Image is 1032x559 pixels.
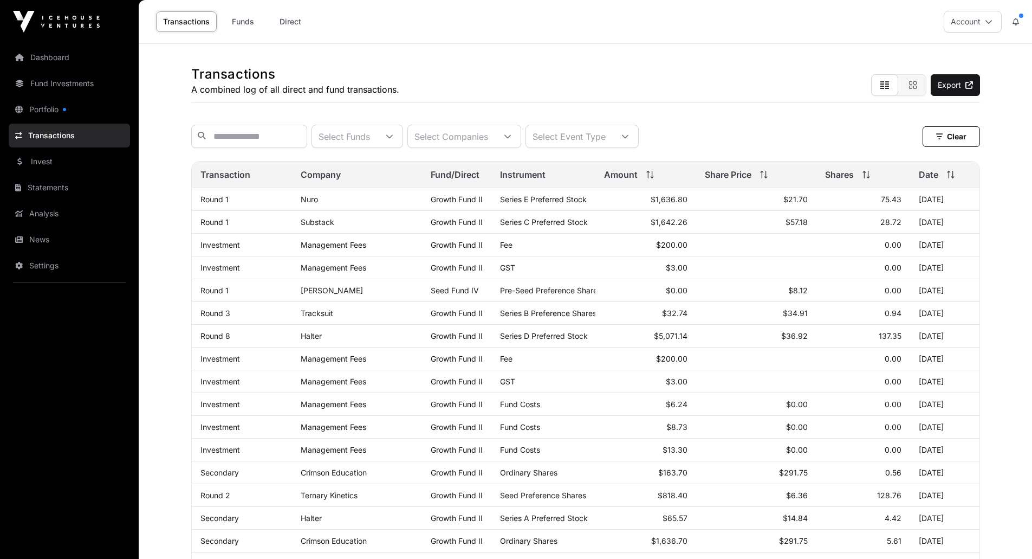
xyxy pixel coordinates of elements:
span: 0.00 [885,354,901,363]
a: Dashboard [9,46,130,69]
td: [DATE] [910,416,979,439]
p: Management Fees [301,354,413,363]
td: [DATE] [910,393,979,416]
span: 4.42 [885,513,901,523]
a: Halter [301,513,322,523]
td: [DATE] [910,530,979,552]
span: $8.12 [788,286,808,295]
a: Statements [9,176,130,200]
td: [DATE] [910,211,979,234]
td: [DATE] [910,279,979,302]
td: $200.00 [595,234,696,256]
span: Fund/Direct [431,168,479,181]
span: Fund Costs [500,400,540,409]
td: $65.57 [595,507,696,530]
td: [DATE] [910,302,979,325]
span: 0.00 [885,445,901,454]
span: Series D Preferred Stock [500,331,588,340]
td: $1,642.26 [595,211,696,234]
td: [DATE] [910,348,979,370]
a: Round 2 [200,491,230,500]
span: Series E Preferred Stock [500,195,587,204]
a: Round 8 [200,331,230,340]
a: Growth Fund II [431,422,483,432]
span: $21.70 [783,195,808,204]
span: 5.61 [887,536,901,545]
span: $0.00 [786,400,808,409]
div: Select Funds [312,125,377,147]
a: Fund Investments [9,72,130,95]
span: Share Price [705,168,751,181]
div: Select Event Type [526,125,612,147]
span: Fund Costs [500,445,540,454]
a: Crimson Education [301,536,367,545]
p: Management Fees [301,240,413,249]
span: Seed Preference Shares [500,491,586,500]
a: Growth Fund II [431,513,483,523]
span: Ordinary Shares [500,536,557,545]
td: $200.00 [595,348,696,370]
a: Investment [200,354,240,363]
td: $3.00 [595,256,696,279]
td: [DATE] [910,439,979,461]
td: $13.30 [595,439,696,461]
td: [DATE] [910,256,979,279]
span: $57.18 [786,217,808,227]
span: $0.00 [786,422,808,432]
td: [DATE] [910,370,979,393]
td: [DATE] [910,507,979,530]
span: Fund Costs [500,422,540,432]
a: Investment [200,240,240,249]
a: Growth Fund II [431,240,483,249]
a: Growth Fund II [431,377,483,386]
a: Growth Fund II [431,195,483,204]
span: 0.56 [885,468,901,477]
td: $1,636.70 [595,530,696,552]
button: Account [944,11,1002,33]
td: [DATE] [910,484,979,507]
a: Nuro [301,195,318,204]
td: [DATE] [910,461,979,484]
iframe: Chat Widget [978,507,1032,559]
a: Investment [200,263,240,272]
a: Investment [200,445,240,454]
a: Investment [200,377,240,386]
span: Shares [825,168,854,181]
a: Ternary Kinetics [301,491,358,500]
a: Direct [269,11,312,32]
a: Secondary [200,536,239,545]
p: Management Fees [301,263,413,272]
a: Investment [200,400,240,409]
p: Management Fees [301,400,413,409]
a: Export [931,74,980,96]
td: $32.74 [595,302,696,325]
td: $6.24 [595,393,696,416]
a: Round 1 [200,195,229,204]
span: Fee [500,354,512,363]
a: Growth Fund II [431,263,483,272]
span: GST [500,263,515,272]
td: $1,636.80 [595,188,696,211]
a: Growth Fund II [431,491,483,500]
a: [PERSON_NAME] [301,286,363,295]
a: Growth Fund II [431,400,483,409]
span: 0.00 [885,422,901,432]
span: Pre-Seed Preference Shares [500,286,601,295]
a: Round 1 [200,217,229,227]
span: Series C Preferred Stock [500,217,588,227]
span: $291.75 [779,536,808,545]
span: Ordinary Shares [500,468,557,477]
a: Crimson Education [301,468,367,477]
td: $163.70 [595,461,696,484]
span: 0.94 [885,309,901,318]
span: $34.91 [783,309,808,318]
img: Icehouse Ventures Logo [13,11,100,33]
a: Growth Fund II [431,445,483,454]
p: Management Fees [301,422,413,432]
span: Series B Preference Shares [500,309,596,318]
a: Round 3 [200,309,230,318]
td: $5,071.14 [595,325,696,348]
div: Select Companies [408,125,495,147]
a: Growth Fund II [431,354,483,363]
